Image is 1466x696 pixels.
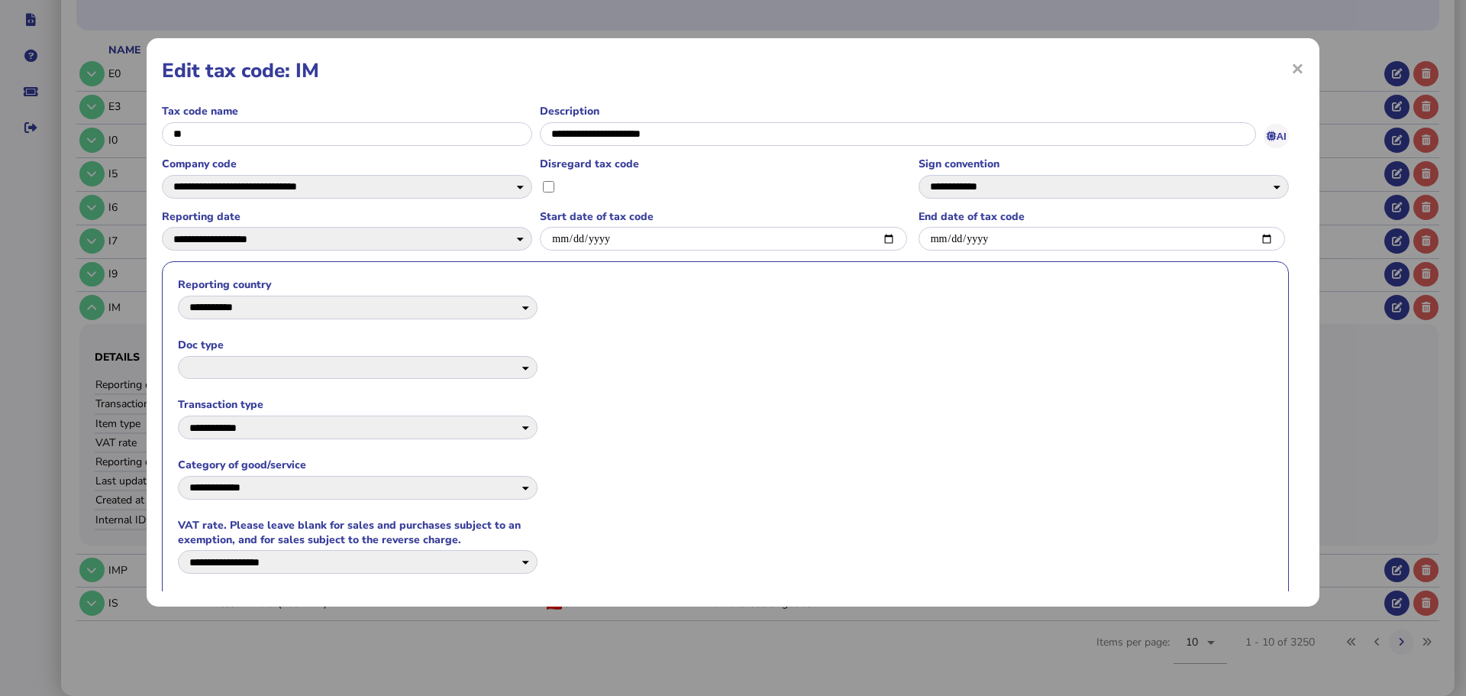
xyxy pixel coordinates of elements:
label: Reporting country [178,277,538,292]
label: Start date of tax code [540,209,910,224]
label: Category of good/service [178,458,538,472]
label: Company code [162,157,532,171]
label: Tax code name [162,104,532,118]
label: End date of tax code [919,209,1289,224]
label: VAT rate. Please leave blank for sales and purchases subject to an exemption, and for sales subje... [178,518,538,547]
button: AI [1264,124,1289,149]
label: Sign convention [919,157,1289,171]
h1: Edit tax code: IM [162,57,1304,84]
label: Doc type [178,338,538,352]
label: Reporting date [162,209,532,224]
span: × [1291,53,1304,83]
label: Disregard tax code [540,157,910,171]
label: Description [540,104,1289,118]
label: Transaction type [178,397,538,412]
